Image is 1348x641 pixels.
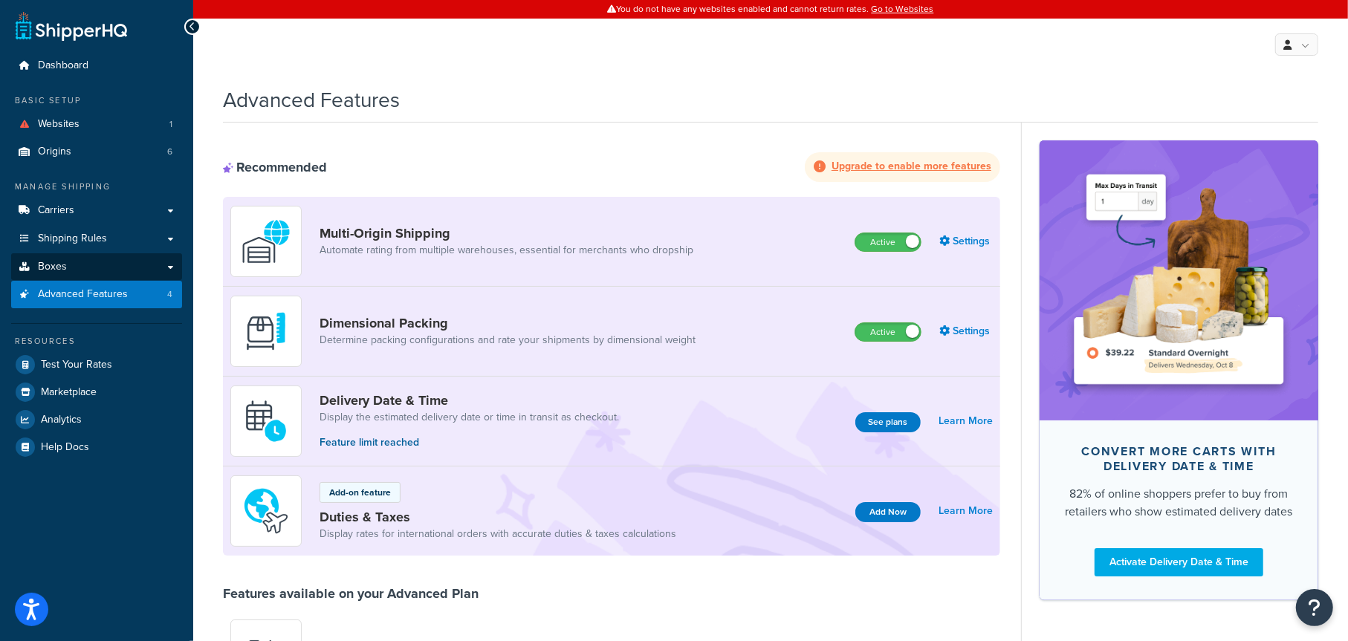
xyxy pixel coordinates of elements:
a: Multi-Origin Shipping [320,225,693,241]
a: Display the estimated delivery date or time in transit as checkout. [320,410,619,425]
p: Add-on feature [329,486,391,499]
a: Automate rating from multiple warehouses, essential for merchants who dropship [320,243,693,258]
a: Origins6 [11,138,182,166]
span: Dashboard [38,59,88,72]
a: Marketplace [11,379,182,406]
img: WatD5o0RtDAAAAAElFTkSuQmCC [240,215,292,267]
a: Settings [939,321,993,342]
a: Carriers [11,197,182,224]
span: Help Docs [41,441,89,454]
a: Display rates for international orders with accurate duties & taxes calculations [320,527,676,541]
a: Advanced Features4 [11,281,182,308]
p: Feature limit reached [320,435,619,451]
a: Activate Delivery Date & Time [1095,548,1263,576]
a: Learn More [939,501,993,521]
img: DTVBYsAAAAAASUVORK5CYII= [240,305,292,357]
a: Analytics [11,406,182,433]
a: Help Docs [11,434,182,461]
h1: Advanced Features [223,85,400,114]
a: Dimensional Packing [320,315,696,331]
label: Active [855,323,921,341]
a: Learn More [939,411,993,432]
span: Test Your Rates [41,359,112,371]
a: Shipping Rules [11,225,182,253]
a: Dashboard [11,52,182,79]
span: Shipping Rules [38,232,107,245]
a: Settings [939,231,993,252]
span: Advanced Features [38,288,128,301]
button: See plans [855,412,921,432]
div: Recommended [223,159,327,175]
img: feature-image-ddt-36eae7f7280da8017bfb280eaccd9c446f90b1fe08728e4019434db127062ab4.png [1062,163,1296,397]
div: Features available on your Advanced Plan [223,585,479,602]
a: Duties & Taxes [320,509,676,525]
img: icon-duo-feat-landed-cost-7136b061.png [240,485,292,537]
span: 6 [167,146,172,158]
span: Boxes [38,261,67,273]
label: Active [855,233,921,251]
span: Origins [38,146,71,158]
a: Go to Websites [872,2,934,16]
span: Carriers [38,204,74,217]
strong: Upgrade to enable more features [832,158,991,174]
span: Analytics [41,414,82,426]
img: gfkeb5ejjkALwAAAABJRU5ErkJggg== [240,395,292,447]
span: Marketplace [41,386,97,399]
span: Websites [38,118,80,131]
span: 1 [169,118,172,131]
a: Boxes [11,253,182,281]
a: Determine packing configurations and rate your shipments by dimensional weight [320,333,696,348]
a: Test Your Rates [11,351,182,378]
a: Delivery Date & Time [320,392,619,409]
div: Basic Setup [11,94,182,107]
div: 82% of online shoppers prefer to buy from retailers who show estimated delivery dates [1063,485,1294,521]
button: Open Resource Center [1296,589,1333,626]
div: Resources [11,335,182,348]
div: Manage Shipping [11,180,182,193]
span: 4 [167,288,172,301]
li: Advanced Features [11,281,182,308]
button: Add Now [855,502,921,522]
li: Origins [11,138,182,166]
a: Websites1 [11,111,182,138]
div: Convert more carts with delivery date & time [1063,444,1294,474]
